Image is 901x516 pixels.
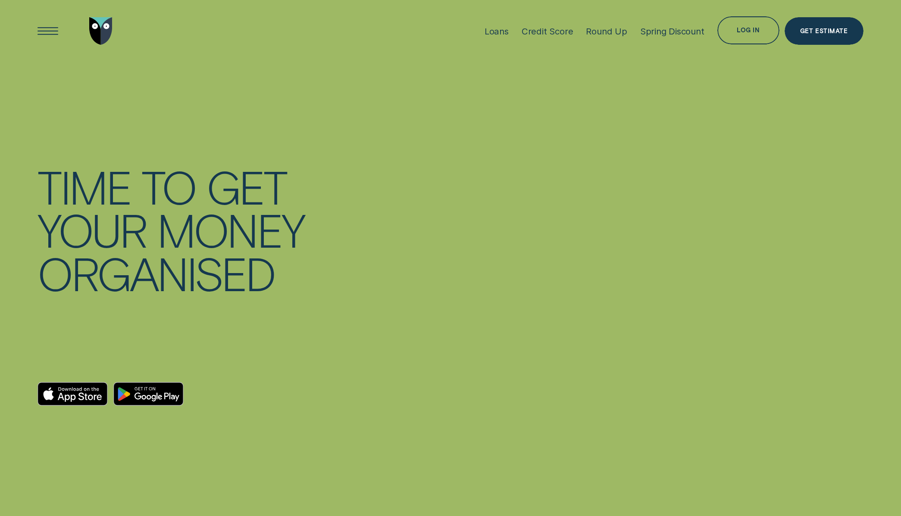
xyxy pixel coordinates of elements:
[38,382,108,406] a: Download on the App Store
[38,165,307,294] h4: TIME TO GET YOUR MONEY ORGANISED
[785,17,863,45] a: Get Estimate
[113,382,184,406] a: Android App on Google Play
[485,26,509,37] div: Loans
[640,26,704,37] div: Spring Discount
[34,17,62,45] button: Open Menu
[522,26,573,37] div: Credit Score
[586,26,627,37] div: Round Up
[89,17,113,45] img: Wisr
[717,16,779,44] button: Log in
